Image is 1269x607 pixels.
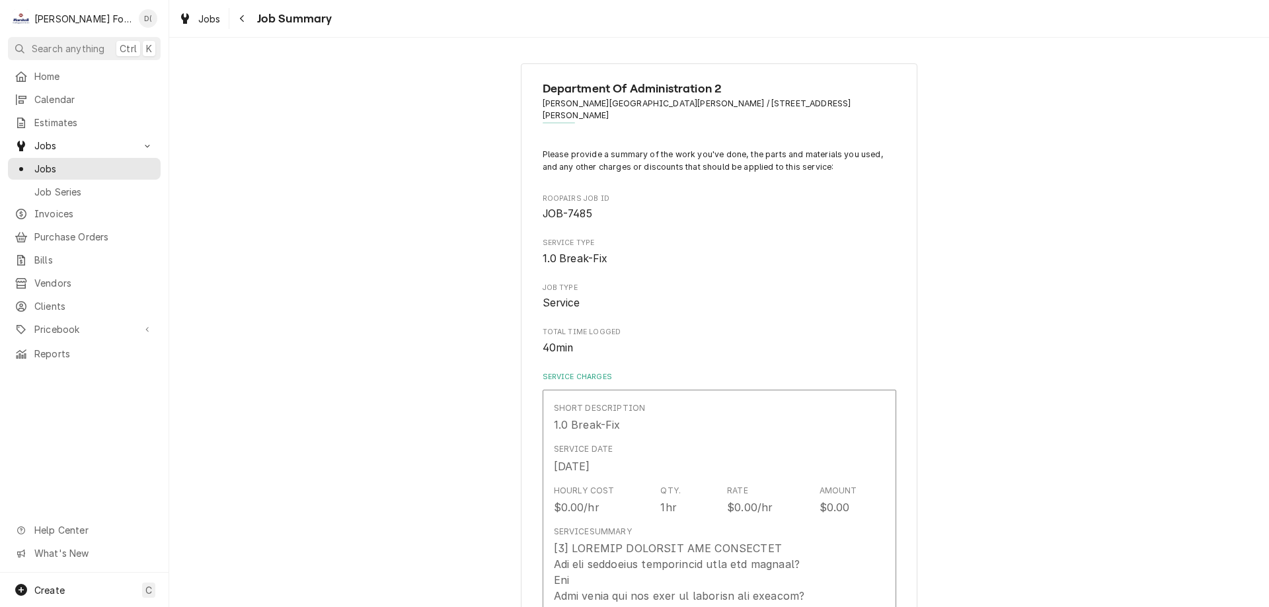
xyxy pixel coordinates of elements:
a: Job Series [8,181,161,203]
span: Invoices [34,207,154,221]
label: Service Charges [543,372,896,382]
div: Roopairs Job ID [543,194,896,222]
span: Total Time Logged [543,327,896,338]
span: C [145,583,152,597]
div: [PERSON_NAME] Food Equipment Service [34,12,132,26]
span: Purchase Orders [34,230,154,244]
span: Bills [34,253,154,267]
div: Amount [820,485,857,497]
div: D( [139,9,157,28]
a: Reports [8,343,161,365]
span: Roopairs Job ID [543,194,896,204]
span: Job Type [543,283,896,293]
span: Jobs [198,12,221,26]
span: Estimates [34,116,154,129]
div: Client Information [543,80,896,133]
div: Marshall Food Equipment Service's Avatar [12,9,30,28]
a: Go to Jobs [8,135,161,157]
span: Ctrl [120,42,137,55]
span: Roopairs Job ID [543,206,896,222]
span: Help Center [34,523,153,537]
span: Home [34,69,154,83]
div: $0.00/hr [554,499,599,515]
span: Job Series [34,185,154,199]
div: Service Type [543,238,896,266]
div: [DATE] [554,458,590,474]
a: Invoices [8,203,161,225]
span: Address [543,98,896,122]
a: Estimates [8,112,161,133]
span: Jobs [34,139,134,153]
span: Search anything [32,42,104,55]
div: $0.00 [820,499,850,515]
div: Service Summary [554,526,632,538]
div: Rate [727,485,748,497]
span: K [146,42,152,55]
button: Search anythingCtrlK [8,37,161,60]
a: Clients [8,295,161,317]
span: Name [543,80,896,98]
span: JOB-7485 [543,207,592,220]
div: Short Description [554,402,646,414]
div: Derek Testa (81)'s Avatar [139,9,157,28]
div: Hourly Cost [554,485,615,497]
span: Calendar [34,92,154,106]
span: Clients [34,299,154,313]
span: Vendors [34,276,154,290]
span: Pricebook [34,322,134,336]
span: Service Type [543,238,896,248]
div: Service Date [554,443,613,455]
a: Jobs [173,8,226,30]
span: Create [34,585,65,596]
span: Total Time Logged [543,340,896,356]
div: M [12,9,30,28]
div: $0.00/hr [727,499,773,515]
a: Bills [8,249,161,271]
span: 40min [543,341,574,354]
span: Service [543,297,580,309]
span: Service Type [543,251,896,267]
div: Total Time Logged [543,327,896,355]
p: Please provide a summary of the work you've done, the parts and materials you used, and any other... [543,149,896,173]
a: Calendar [8,89,161,110]
div: 1.0 Break-Fix [554,417,621,433]
a: Go to Help Center [8,519,161,541]
a: Go to Pricebook [8,318,161,340]
div: Job Type [543,283,896,311]
span: Job Summary [253,10,332,28]
a: Go to What's New [8,542,161,564]
div: 1hr [660,499,676,515]
span: Jobs [34,162,154,176]
button: Navigate back [232,8,253,29]
span: What's New [34,546,153,560]
span: Reports [34,347,154,361]
a: Home [8,65,161,87]
div: Qty. [660,485,681,497]
a: Purchase Orders [8,226,161,248]
a: Vendors [8,272,161,294]
span: Job Type [543,295,896,311]
span: 1.0 Break-Fix [543,252,608,265]
a: Jobs [8,158,161,180]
